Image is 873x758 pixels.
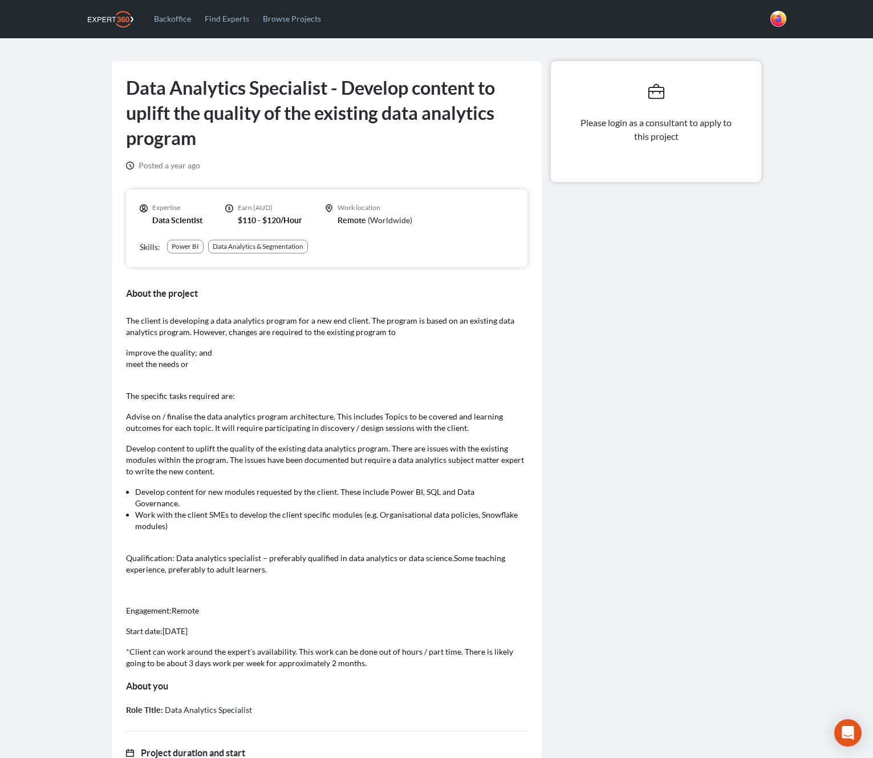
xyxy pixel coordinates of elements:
[213,242,303,251] div: Data Analytics & Segmentation
[126,390,528,402] p: The specific tasks required are:
[338,216,366,225] span: Remote
[140,242,160,252] span: Skills:
[580,117,733,142] span: Please login as a consultant to apply to this project
[172,242,199,251] div: Power BI
[238,203,302,212] p: Earn (AUD)
[88,11,133,27] img: Expert360
[126,347,528,358] li: improve the quality; and
[126,358,528,370] li: meet the needs or
[126,553,174,563] span: Qualification:
[126,285,528,301] h3: About the project
[140,204,148,212] svg: icon
[325,204,333,212] svg: icon
[770,11,786,27] span: Kennith
[126,626,163,636] span: Start date:
[338,203,412,212] p: Work location
[126,703,528,717] div: Data Analytics Specialist
[135,486,519,509] li: Develop content for new modules requested by the client. These include Power BI, SQL and Data Gov...
[368,215,412,225] span: ( Worldwide )
[152,215,202,226] p: Data Scientist
[126,626,528,637] p: [DATE]
[126,678,528,694] h3: About you
[139,160,163,170] span: Posted
[126,315,528,338] p: The client is developing a data analytics program for a new end client. The program is based on a...
[139,160,200,171] span: a year ago
[126,606,172,615] span: Engagement:
[238,215,302,226] p: $110 - $120/Hour
[126,443,528,477] p: Develop content to uplift the quality of the existing data analytics program. There are issues wi...
[135,509,519,532] li: Work with the client SMEs to develop the client specific modules (e.g. Organisational data polici...
[126,749,134,757] svg: icon
[834,719,862,747] div: Open Intercom Messenger
[126,411,528,434] p: Advise on / finalise the data analytics program architecture. This includes Topics to be covered ...
[126,646,528,669] p: *Client can work around the expert’s availability. This work can be done out of hours / part time...
[126,162,134,170] svg: icon
[648,84,664,100] svg: icon
[225,204,233,212] svg: icon
[172,606,199,615] span: Remote
[126,75,528,151] h1: Data Analytics Specialist - Develop content to uplift the quality of the existing data analytics ...
[152,203,202,212] p: Expertise
[176,553,454,563] span: Data analytics specialist – preferably qualified in data analytics or data science.
[126,705,163,715] label: Role Title :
